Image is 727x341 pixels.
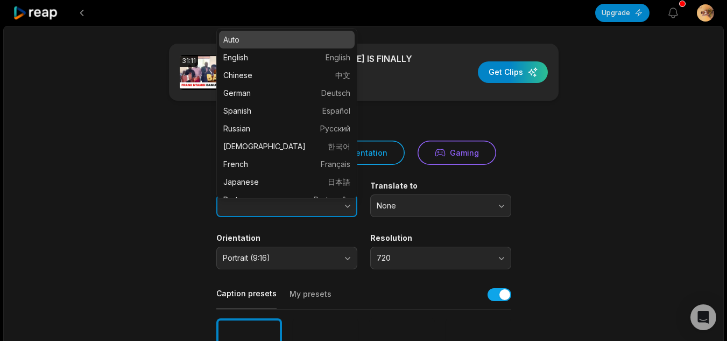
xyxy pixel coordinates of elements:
[223,141,350,152] p: [DEMOGRAPHIC_DATA]
[223,87,350,99] p: German
[690,304,716,330] div: Open Intercom Messenger
[314,194,350,205] span: Português
[223,52,350,63] p: English
[216,247,357,269] button: Portrait (9:16)
[223,176,350,187] p: Japanese
[418,141,496,165] button: Gaming
[321,158,350,170] span: Français
[322,105,350,116] span: Español
[216,122,511,132] div: Select Video Genre
[223,105,350,116] p: Spanish
[328,176,350,187] span: 日本語
[223,158,350,170] p: French
[223,69,350,81] p: Chinese
[377,201,490,211] span: None
[326,52,350,63] span: English
[216,233,357,243] label: Orientation
[478,61,548,83] button: Get Clips
[370,181,511,191] label: Translate to
[290,289,331,309] button: My presets
[320,123,350,134] span: Русский
[595,4,650,22] button: Upgrade
[370,194,511,217] button: None
[223,123,350,134] p: Russian
[328,141,350,152] span: 한국어
[335,69,350,81] span: 中文
[223,253,336,263] span: Portrait (9:16)
[223,194,350,205] p: Portuguese
[216,288,277,309] button: Caption presets
[180,55,198,67] div: 31:11
[321,87,350,99] span: Deutsch
[223,34,350,45] p: Auto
